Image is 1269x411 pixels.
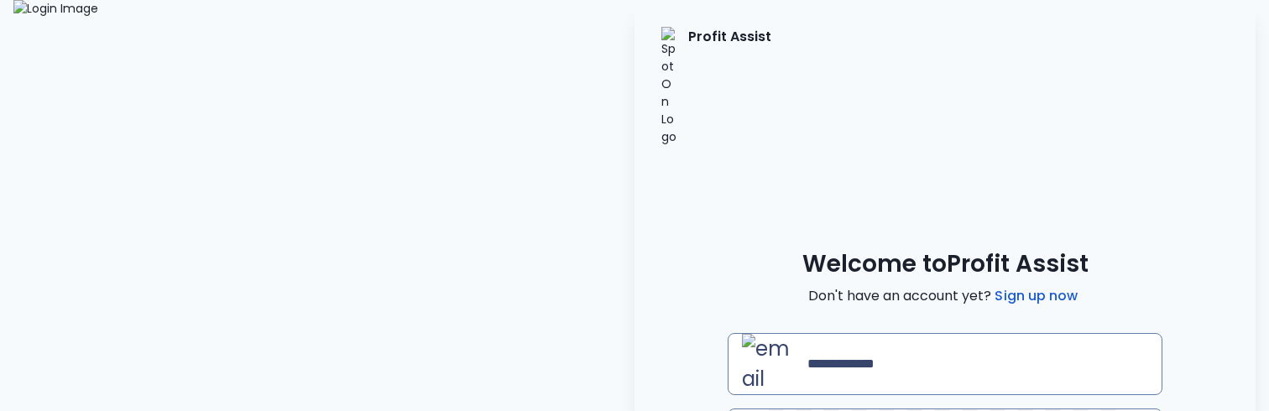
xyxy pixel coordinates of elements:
[688,27,771,146] p: Profit Assist
[661,27,678,146] img: SpotOn Logo
[991,286,1081,306] a: Sign up now
[802,249,1089,279] span: Welcome to Profit Assist
[808,286,1081,306] span: Don't have an account yet?
[742,334,801,394] img: email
